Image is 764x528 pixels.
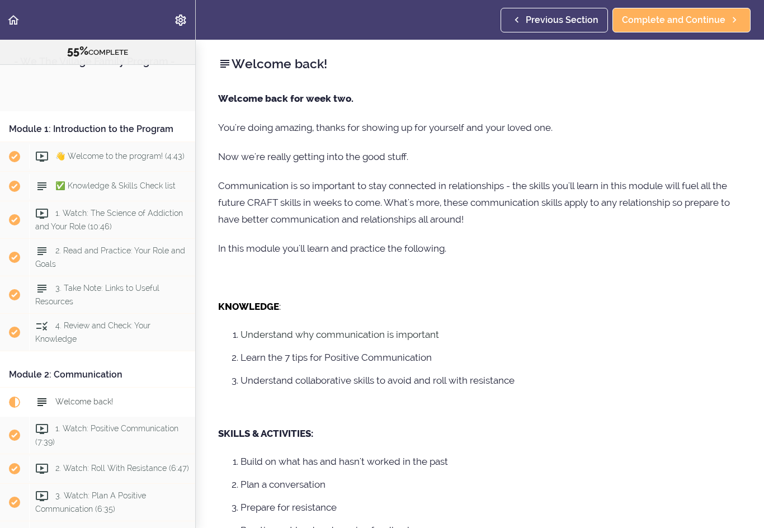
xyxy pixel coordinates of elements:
[35,491,146,513] span: 3. Watch: Plan A Positive Communication (6:35)
[501,8,608,32] a: Previous Section
[218,148,742,165] p: Now we're really getting into the good stuff.
[622,13,725,27] span: Complete and Continue
[55,397,113,406] span: Welcome back!
[218,428,313,439] strong: SKILLS & ACTIVITIES:
[218,177,742,228] p: Communication is so important to stay connected in relationships - the skills you'll learn in thi...
[240,329,439,340] span: Understand why communication is important
[35,209,183,230] span: 1. Watch: The Science of Addiction and Your Role (10:46)
[55,464,189,473] span: 2. Watch: Roll With Resistance (6:47)
[240,350,742,365] li: Learn the 7 tips for Positive Communication
[55,181,176,190] span: ✅ Knowledge & Skills Check list
[14,44,181,59] div: COMPLETE
[174,13,187,27] svg: Settings Menu
[240,500,742,515] li: Prepare for resistance
[35,246,185,268] span: 2. Read and Practice: Your Role and Goals
[526,13,598,27] span: Previous Section
[218,119,742,136] p: You're doing amazing, thanks for showing up for yourself and your loved one.
[7,13,20,27] svg: Back to course curriculum
[218,93,353,104] strong: Welcome back for week two.
[35,321,150,343] span: 4. Review and Check: Your Knowledge
[240,375,515,386] span: Understand collaborative skills to avoid and roll with resistance
[240,479,326,490] span: Plan a conversation
[35,424,178,446] span: 1. Watch: Positive Communication (7:39)
[279,301,281,312] span: :
[218,301,279,312] strong: KNOWLEDGE
[612,8,751,32] a: Complete and Continue
[55,152,185,161] span: 👋 Welcome to the program! (4:43)
[240,456,448,467] span: Build on what has and hasn't worked in the past
[218,240,742,257] p: In this module you'll learn and practice the following.
[218,54,742,73] h2: Welcome back!
[67,44,88,58] span: 55%
[35,284,159,305] span: 3. Take Note: Links to Useful Resources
